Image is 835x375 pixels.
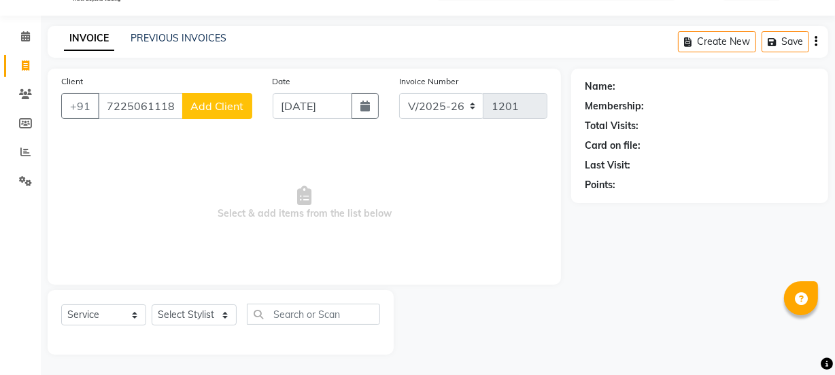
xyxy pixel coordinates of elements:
div: Points: [585,178,615,192]
label: Client [61,75,83,88]
input: Search by Name/Mobile/Email/Code [98,93,183,119]
label: Invoice Number [399,75,458,88]
div: Membership: [585,99,644,113]
div: Name: [585,79,615,94]
div: Last Visit: [585,158,630,173]
button: +91 [61,93,99,119]
button: Create New [678,31,756,52]
a: INVOICE [64,26,114,51]
label: Date [273,75,291,88]
div: Card on file: [585,139,641,153]
a: PREVIOUS INVOICES [131,32,226,44]
button: Add Client [182,93,252,119]
input: Search or Scan [247,304,380,325]
div: Total Visits: [585,119,638,133]
button: Save [762,31,809,52]
span: Add Client [190,99,244,113]
span: Select & add items from the list below [61,135,547,271]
